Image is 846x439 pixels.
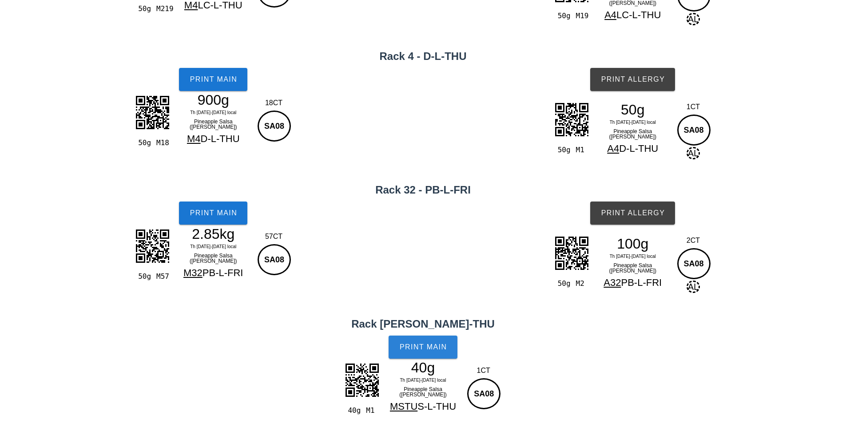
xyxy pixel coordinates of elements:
[616,9,661,20] span: LC-L-THU
[187,133,201,144] span: M4
[600,209,665,217] span: Print Allergy
[344,405,362,416] div: 40g
[594,103,671,116] div: 50g
[549,231,594,275] img: D9MSFbbvUplc6mH7MqK2NnUQyLknALJkDltlywHyJJscxcFyJy2S5YDZEm2uYsCZE7bJcsBsiTb3EUBMqftkuUAWZJt7qIAmd...
[465,365,502,376] div: 1CT
[687,13,700,25] span: AL
[572,144,591,156] div: M1
[399,343,447,351] span: Print Main
[590,202,675,225] button: Print Allergy
[5,48,841,64] h2: Rack 4 - D-L-THU
[5,182,841,198] h2: Rack 32 - PB-L-FRI
[604,9,616,20] span: A4
[687,147,700,159] span: AL
[135,3,153,15] div: 50g
[417,401,456,412] span: S-L-THU
[183,267,203,278] span: M32
[467,378,500,409] div: SA08
[687,281,700,293] span: AL
[607,143,619,154] span: A4
[153,271,171,282] div: M57
[179,202,247,225] button: Print Main
[400,378,446,383] span: Th [DATE]-[DATE] local
[135,271,153,282] div: 50g
[610,254,656,259] span: Th [DATE]-[DATE] local
[190,244,236,249] span: Th [DATE]-[DATE] local
[201,133,240,144] span: D-L-THU
[590,68,675,91] button: Print Allergy
[619,143,658,154] span: D-L-THU
[130,90,175,134] img: ChYEAAAAASUVORK5CYII=
[677,248,711,279] div: SA08
[554,278,572,289] div: 50g
[153,3,171,15] div: M219
[340,358,384,402] img: oA+qhdbztNSF3BIjMtjV1EzKAEJWE7vNJ5r1K1bMpKc4eDE3IGwHSfwhWaZdFJiExmQWRHak6pY86hxCAHbOGwFKFrE3lpwgC...
[175,227,252,241] div: 2.85kg
[135,137,153,149] div: 50g
[175,93,252,107] div: 900g
[554,10,572,22] div: 50g
[175,117,252,131] div: Pineapple Salsa ([PERSON_NAME])
[600,75,665,83] span: Print Allergy
[258,111,291,142] div: SA08
[255,98,292,108] div: 18CT
[572,278,591,289] div: M2
[677,115,711,146] div: SA08
[554,144,572,156] div: 50g
[675,102,712,112] div: 1CT
[362,405,381,416] div: M1
[604,277,621,288] span: A32
[189,209,237,217] span: Print Main
[203,267,243,278] span: PB-L-FRI
[621,277,662,288] span: PB-L-FRI
[549,97,594,142] img: 0CFCtuPti+jkkAAAAASUVORK5CYII=
[258,244,291,275] div: SA08
[390,401,417,412] span: MSTU
[5,316,841,332] h2: Rack [PERSON_NAME]-THU
[594,261,671,275] div: Pineapple Salsa ([PERSON_NAME])
[255,231,292,242] div: 57CT
[153,137,171,149] div: M18
[675,235,712,246] div: 2CT
[189,75,237,83] span: Print Main
[179,68,247,91] button: Print Main
[385,361,462,374] div: 40g
[594,127,671,141] div: Pineapple Salsa ([PERSON_NAME])
[130,224,175,268] img: wAeB2U+E2rpLQAAAABJRU5ErkJggg==
[190,110,236,115] span: Th [DATE]-[DATE] local
[385,385,462,399] div: Pineapple Salsa ([PERSON_NAME])
[175,251,252,265] div: Pineapple Salsa ([PERSON_NAME])
[610,120,656,125] span: Th [DATE]-[DATE] local
[572,10,591,22] div: M19
[389,336,457,359] button: Print Main
[594,237,671,250] div: 100g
